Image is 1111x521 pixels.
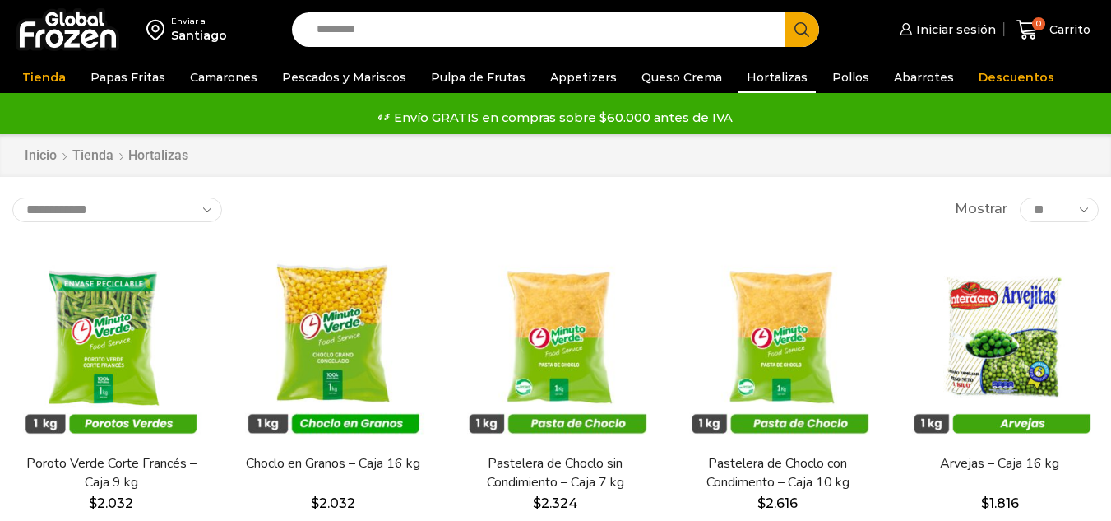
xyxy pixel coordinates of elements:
[533,495,541,511] span: $
[311,495,319,511] span: $
[24,147,188,165] nav: Breadcrumb
[89,495,133,511] bdi: 2.032
[274,62,414,93] a: Pescados y Mariscos
[423,62,534,93] a: Pulpa de Frutas
[89,495,97,511] span: $
[82,62,174,93] a: Papas Fritas
[896,13,996,46] a: Iniciar sesión
[785,12,819,47] button: Search button
[633,62,730,93] a: Queso Crema
[311,495,355,511] bdi: 2.032
[824,62,877,93] a: Pollos
[981,495,1019,511] bdi: 1.816
[146,16,171,44] img: address-field-icon.svg
[970,62,1062,93] a: Descuentos
[955,200,1007,219] span: Mostrar
[24,147,58,165] a: Inicio
[911,454,1089,473] a: Arvejas – Caja 16 kg
[14,62,74,93] a: Tienda
[689,454,867,492] a: Pastelera de Choclo con Condimento – Caja 10 kg
[182,62,266,93] a: Camarones
[542,62,625,93] a: Appetizers
[171,27,227,44] div: Santiago
[1012,11,1095,49] a: 0 Carrito
[1045,21,1090,38] span: Carrito
[533,495,578,511] bdi: 2.324
[171,16,227,27] div: Enviar a
[757,495,766,511] span: $
[466,454,644,492] a: Pastelera de Choclo sin Condimiento – Caja 7 kg
[12,198,222,222] select: Pedido de la tienda
[886,62,962,93] a: Abarrotes
[912,21,996,38] span: Iniciar sesión
[757,495,798,511] bdi: 2.616
[22,454,200,492] a: Poroto Verde Corte Francés – Caja 9 kg
[1032,17,1045,30] span: 0
[738,62,816,93] a: Hortalizas
[128,147,188,163] h1: Hortalizas
[981,495,989,511] span: $
[72,147,114,165] a: Tienda
[244,454,422,473] a: Choclo en Granos – Caja 16 kg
